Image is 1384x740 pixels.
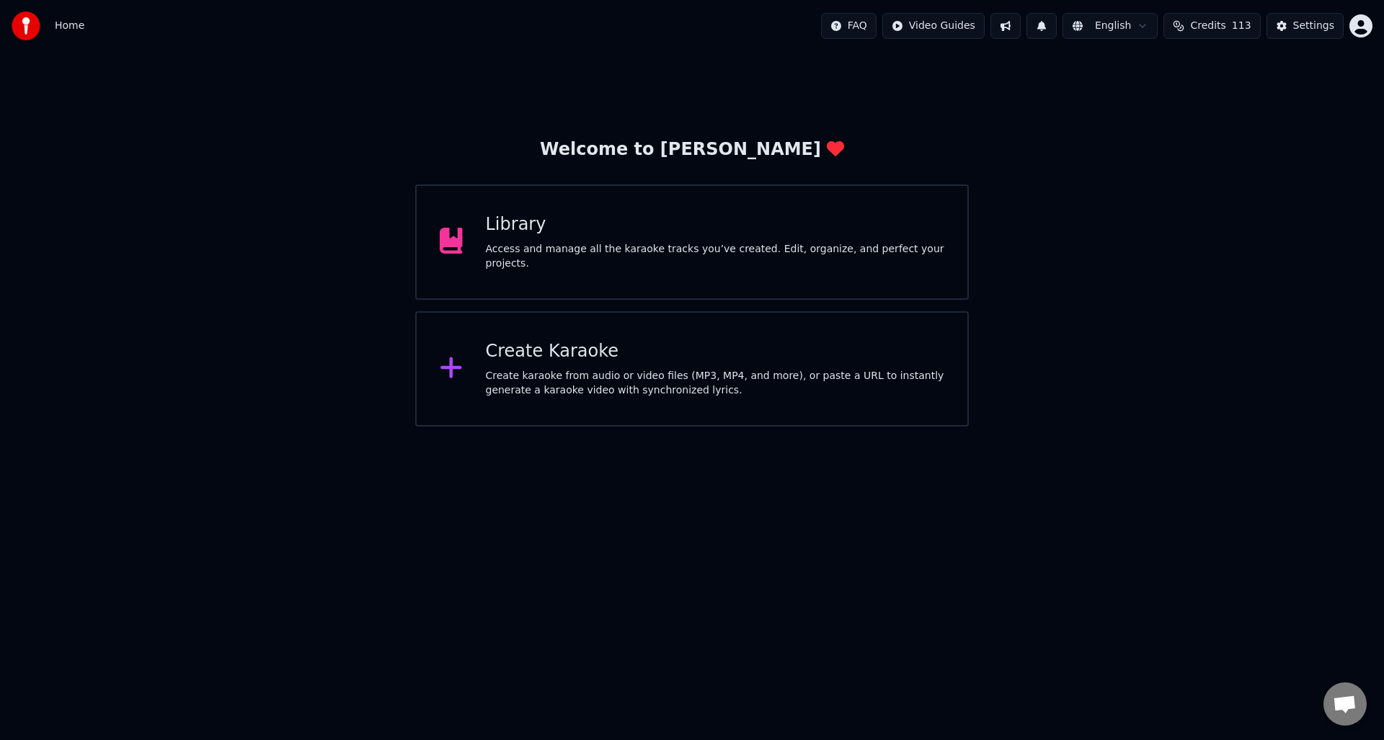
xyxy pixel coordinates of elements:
button: Settings [1267,13,1344,39]
div: Access and manage all the karaoke tracks you’ve created. Edit, organize, and perfect your projects. [486,242,945,271]
img: youka [12,12,40,40]
nav: breadcrumb [55,19,84,33]
div: Settings [1293,19,1334,33]
div: Library [486,213,945,236]
span: Credits [1190,19,1225,33]
span: 113 [1232,19,1251,33]
div: Create karaoke from audio or video files (MP3, MP4, and more), or paste a URL to instantly genera... [486,369,945,398]
div: Welcome to [PERSON_NAME] [540,138,844,161]
button: Video Guides [882,13,985,39]
span: Home [55,19,84,33]
div: Open chat [1323,682,1367,726]
button: FAQ [821,13,877,39]
button: Credits113 [1163,13,1260,39]
div: Create Karaoke [486,340,945,363]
